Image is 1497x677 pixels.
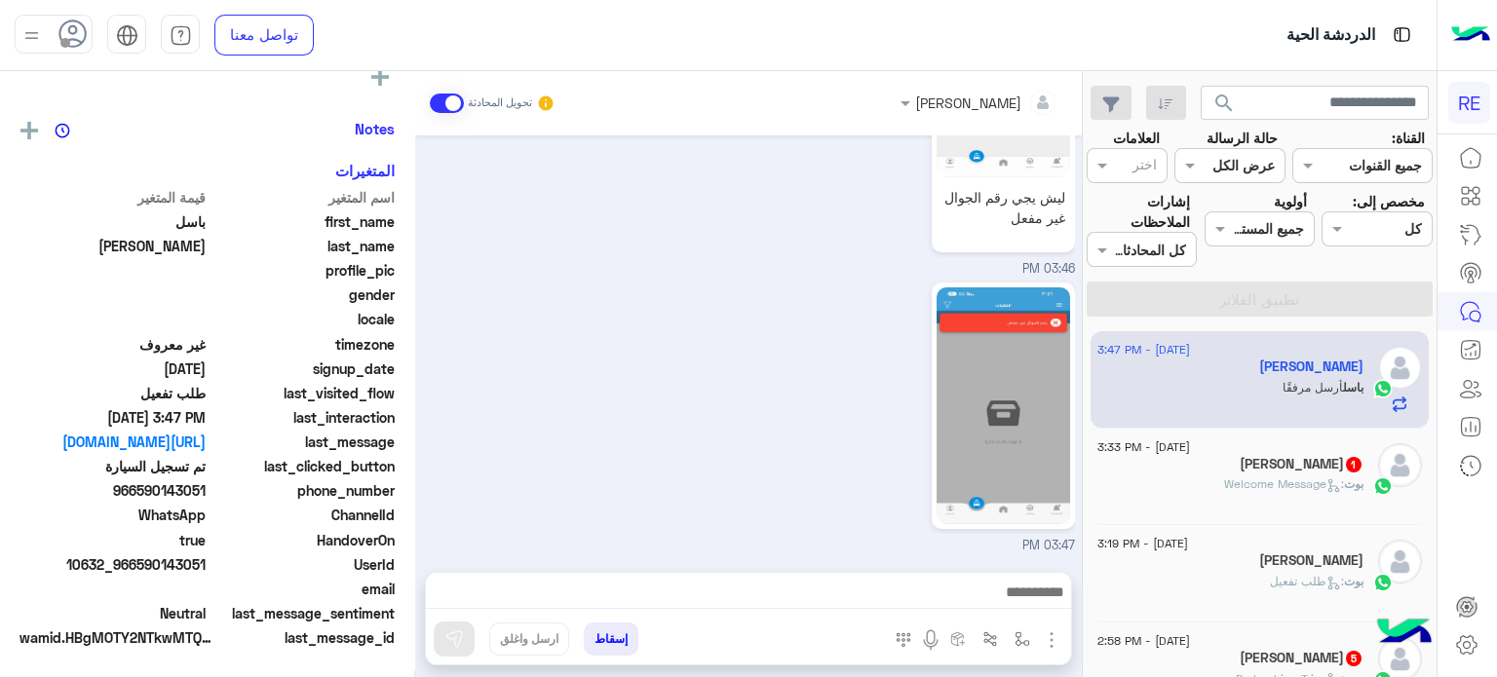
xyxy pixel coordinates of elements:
button: إسقاط [584,622,638,656]
label: أولوية [1274,191,1307,211]
button: ارسل واغلق [489,622,569,656]
span: أرسل مرفقًا [1283,380,1343,395]
span: : طلب تفعيل [1270,574,1344,588]
span: 2025-08-19T12:47:26.696Z [19,407,206,428]
span: طلب تفعيل [19,383,206,403]
button: Trigger scenario [975,622,1007,655]
img: add [20,122,38,139]
img: defaultAdmin.png [1378,540,1422,583]
span: 0 [19,603,206,623]
img: WhatsApp [1373,476,1393,496]
img: tab [170,24,192,47]
img: tab [116,24,138,47]
span: search [1212,92,1236,115]
div: RE [1448,82,1490,124]
img: send attachment [1040,628,1063,652]
span: null [19,309,206,329]
img: WhatsApp [1373,379,1393,398]
button: create order [942,622,975,655]
span: السهلي [19,236,206,256]
span: 03:46 PM [1022,261,1075,276]
span: phone_number [210,480,396,501]
img: 1991581228343529.jpg [937,287,1070,524]
span: last_interaction [210,407,396,428]
img: Trigger scenario [982,631,998,647]
a: تواصل معنا [214,15,314,56]
span: timezone [210,334,396,355]
img: make a call [896,632,911,648]
span: true [19,530,206,550]
span: باسل [1343,380,1363,395]
img: send message [444,629,464,649]
span: last_message_id [218,627,395,648]
button: select flow [1007,622,1039,655]
span: email [210,579,396,599]
img: defaultAdmin.png [1378,346,1422,390]
button: search [1201,86,1248,128]
span: 5 [1346,651,1362,666]
img: hulul-logo.png [1370,599,1439,667]
span: 03:47 PM [1022,538,1075,552]
span: 2 [19,505,206,525]
span: بوت [1344,574,1363,588]
img: profile [19,23,44,48]
img: notes [55,123,70,138]
span: غير معروف [19,334,206,355]
img: WhatsApp [1373,573,1393,592]
span: ChannelId [210,505,396,525]
h5: باسل السهلي [1259,358,1363,375]
span: profile_pic [210,260,396,281]
span: اسم المتغير [210,187,396,207]
span: locale [210,309,396,329]
span: [DATE] - 3:33 PM [1097,438,1190,456]
img: create order [950,631,966,647]
p: ليش يجي رقم الجوال غير مفعل [937,182,1070,233]
span: : Welcome Message [1224,476,1344,491]
span: بوت [1344,476,1363,491]
small: تحويل المحادثة [468,95,532,111]
span: تم تسجيل السيارة [19,456,206,476]
h5: عبدالرحمن المرواني [1259,552,1363,569]
p: الدردشة الحية [1286,22,1375,49]
h6: Notes [355,120,395,137]
span: null [19,284,206,305]
span: 1 [1346,457,1362,472]
span: HandoverOn [210,530,396,550]
span: wamid.HBgMOTY2NTkwMTQzMDUxFQIAEhgUNUVDMEFENjkzN0I3NEU2MEVEMDgA [19,627,214,648]
span: null [19,579,206,599]
label: القناة: [1392,128,1425,148]
button: تطبيق الفلاتر [1087,282,1433,317]
label: إشارات الملاحظات [1087,191,1190,233]
span: first_name [210,211,396,232]
a: tab [161,15,200,56]
img: send voice note [919,628,942,652]
span: last_message_sentiment [210,603,396,623]
h6: المتغيرات [335,162,395,179]
span: [DATE] - 3:47 PM [1097,341,1190,358]
span: 10632_966590143051 [19,554,206,575]
h5: محمد الشهري [1240,456,1363,472]
span: last_name [210,236,396,256]
span: 966590143051 [19,480,206,501]
img: Logo [1451,15,1490,56]
h5: احمد موسي [1240,650,1363,666]
img: defaultAdmin.png [1378,443,1422,487]
a: [URL][DOMAIN_NAME] [19,432,206,452]
label: العلامات [1113,128,1160,148]
span: last_visited_flow [210,383,396,403]
label: حالة الرسالة [1207,128,1278,148]
img: tab [1390,22,1414,47]
span: [DATE] - 2:58 PM [1097,632,1190,650]
span: UserId [210,554,396,575]
span: gender [210,284,396,305]
span: 2025-08-19T03:37:02.781Z [19,358,206,379]
div: اختر [1132,154,1160,179]
span: قيمة المتغير [19,187,206,207]
span: باسل [19,211,206,232]
span: [DATE] - 3:19 PM [1097,535,1188,552]
img: select flow [1015,631,1030,647]
label: مخصص إلى: [1353,191,1425,211]
span: signup_date [210,358,396,379]
span: last_clicked_button [210,456,396,476]
span: last_message [210,432,396,452]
